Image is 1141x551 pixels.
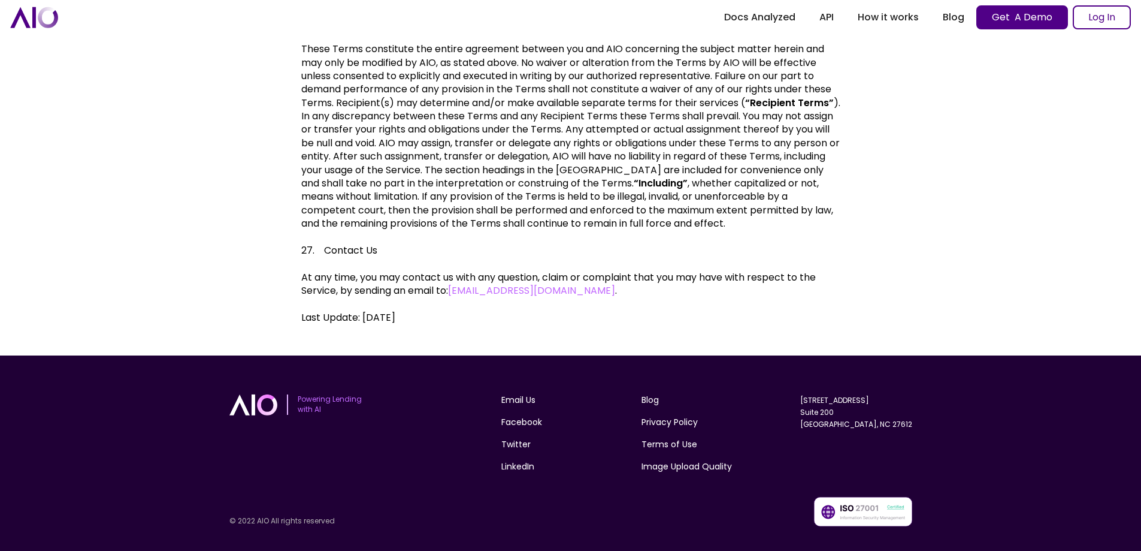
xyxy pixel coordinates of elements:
a: Privacy Policy [641,416,698,429]
a: Docs Analyzed [712,7,807,28]
a: [STREET_ADDRESS]Suite 200[GEOGRAPHIC_DATA], NC 27612 [800,395,912,429]
p: Powering Lending with AI [298,395,362,415]
h2: ‍ [301,324,840,356]
a: Get A Demo [976,5,1068,29]
a: home [10,7,58,28]
p: At any time, you may contact us with any question, claim or complaint that you may have with resp... [301,257,840,297]
a: API [807,7,846,28]
a: [EMAIL_ADDRESS][DOMAIN_NAME] [448,284,615,297]
a: Email Us [501,394,535,407]
p: Last Update: [DATE] [301,311,840,324]
strong: “Including” [634,176,688,190]
p: ​ [301,298,840,311]
a: Twitter [501,438,531,451]
a: How it works [846,7,931,28]
p: These Terms constitute the entire agreement between you and AIO concerning the subject matter her... [301,29,840,231]
a: Blog [641,394,659,407]
a: Image Upload Quality [641,460,732,473]
a: Terms of Use [641,438,697,451]
a: Log In [1073,5,1131,29]
a: Facebook [501,416,542,429]
p: © 2022 AIO All rights reserved [229,516,435,526]
a: Blog [931,7,976,28]
strong: “Recipient Terms” [745,96,834,110]
a: LinkedIn [501,460,534,473]
p: 27. Contact Us [301,231,840,258]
